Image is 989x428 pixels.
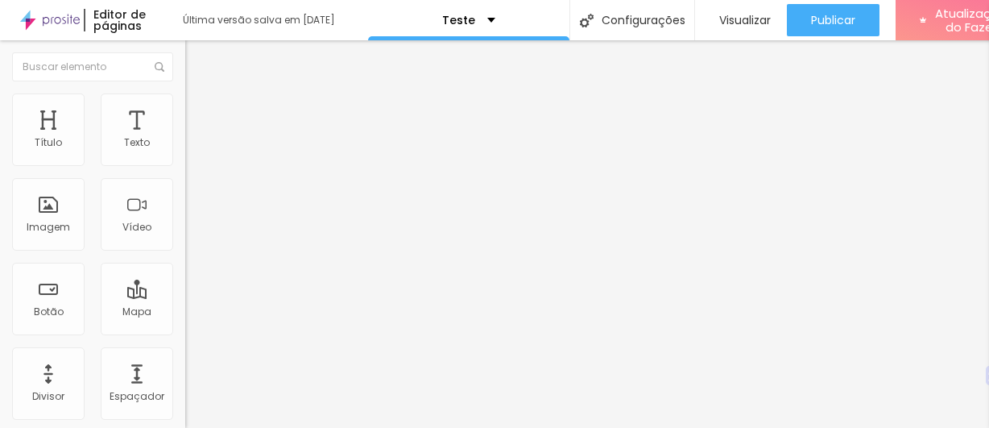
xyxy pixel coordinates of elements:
img: Ícone [155,62,164,72]
font: Vídeo [122,220,151,234]
font: Imagem [27,220,70,234]
font: Espaçador [110,389,164,403]
font: Visualizar [719,12,771,28]
button: Publicar [787,4,879,36]
font: Título [35,135,62,149]
input: Buscar elemento [12,52,173,81]
font: Publicar [811,12,855,28]
font: Texto [124,135,150,149]
font: Configurações [602,12,685,28]
font: Última versão salva em [DATE] [183,13,335,27]
img: Ícone [580,14,594,27]
font: Teste [442,12,475,28]
font: Botão [34,305,64,318]
font: Editor de páginas [93,6,146,34]
font: Mapa [122,305,151,318]
button: Visualizar [695,4,787,36]
font: Divisor [32,389,64,403]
